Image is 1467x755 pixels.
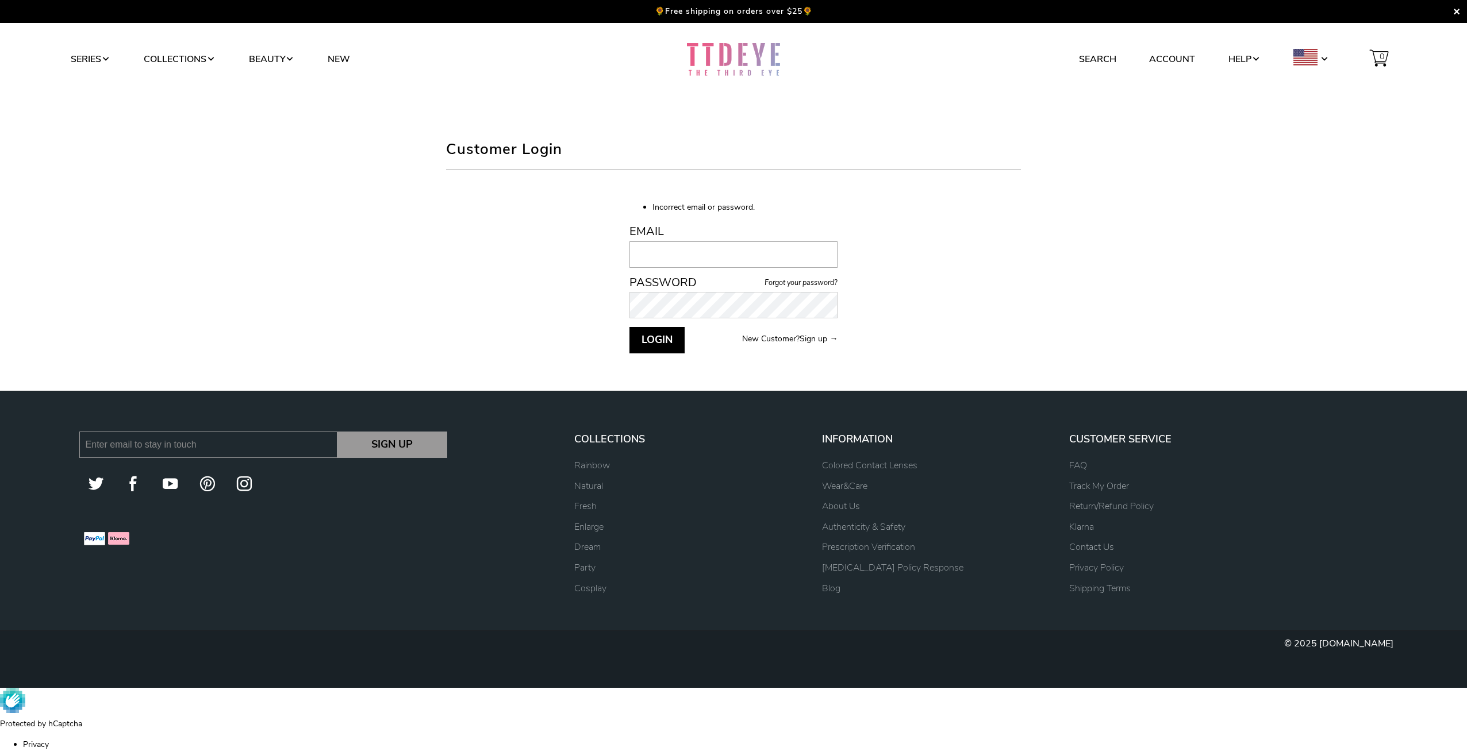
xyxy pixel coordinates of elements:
a: 0 [1362,48,1396,70]
a: ttdeye on Pinterest [196,475,220,494]
a: Colored Contact Lenses [822,459,917,472]
a: FAQ [1069,459,1087,472]
a: Natural [574,480,603,492]
input: Sign Up [337,432,447,458]
a: Enlarge [574,521,604,533]
a: Rainbow [574,459,610,472]
a: Help [1228,48,1261,70]
a: Collections [144,48,216,70]
a: Klarna [1069,521,1094,533]
a: ttdeye on Facebook [122,475,145,494]
a: Track My Order [1069,480,1129,492]
a: Contact Us [1069,541,1114,553]
p: © 2025 [DOMAIN_NAME] [1284,631,1393,652]
a: ttdeye on YouTube [159,475,183,494]
a: Party [574,561,596,574]
a: Fresh [574,500,597,513]
a: Privacy [23,739,49,750]
a: Dream [574,541,601,553]
a: Cosplay [574,582,606,595]
a: Search [1079,48,1116,70]
a: ttdeye on Twitter [85,475,109,494]
button: Login [629,327,685,353]
a: New [328,48,350,70]
label: Email [629,225,838,238]
a: [MEDICAL_DATA] Policy Response [822,561,963,574]
p: 🌻Free shipping on orders over $25🌻 [655,6,813,17]
label: Password [629,276,838,289]
a: Blog [822,582,840,595]
a: Sign up → [800,333,838,344]
a: Series [71,48,110,70]
img: USD.png [1293,49,1318,65]
h1: Customer Login [446,136,1021,160]
a: Prescription Verification [822,541,915,553]
a: Account [1149,48,1195,70]
a: Wear&Care [822,480,867,492]
li: Incorrect email or password. [652,201,838,214]
a: Beauty [249,48,295,70]
a: About Us [822,500,860,513]
a: Authenticity & Safety [822,521,905,533]
a: Shipping Terms [1069,582,1131,595]
img: 02_b15dc3ad-bfd5-4c78-9b1e-955de7b60c21.png [79,529,135,549]
input: Enter email to stay in touch [79,432,337,458]
img: 01_9319cdfc-1f33-44f5-8549-2f6f180b7a77.png [79,511,232,523]
a: Privacy Policy [1069,561,1124,574]
span: 0 [1377,46,1387,68]
p: New Customer? [742,327,838,345]
a: Forgot your password? [765,278,838,287]
a: Return/Refund Policy [1069,500,1154,513]
a: ttdeye on Instagram [233,475,257,494]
